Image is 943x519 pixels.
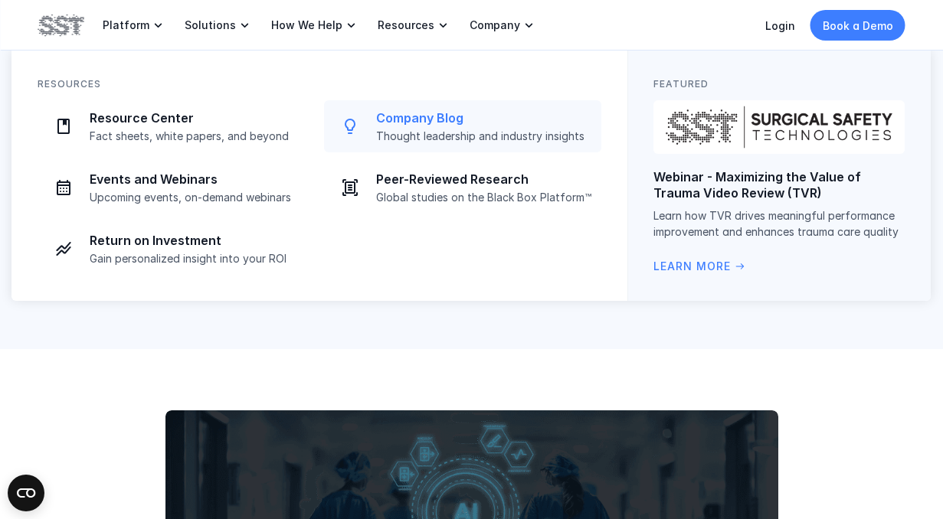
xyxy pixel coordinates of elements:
[376,191,592,204] p: Global studies on the Black Box Platform™
[38,12,84,38] img: SST logo
[90,171,306,188] p: Events and Webinars
[25,40,37,52] img: website_grey.svg
[90,110,306,126] p: Resource Center
[341,178,359,197] img: Journal icon
[38,223,315,275] a: Investment iconReturn on InvestmentGain personalized insight into your ROI
[810,10,905,41] a: Book a Demo
[653,77,709,91] p: Featured
[152,89,165,101] img: tab_keywords_by_traffic_grey.svg
[90,252,306,266] p: Gain personalized insight into your ROI
[25,24,37,37] img: logo_orange.svg
[43,24,75,37] div: v 4.0.25
[271,18,342,32] p: How We Help
[653,169,905,201] p: Webinar - Maximizing the Value of Trauma Video Review (TVR)
[40,40,169,52] div: Domain: [DOMAIN_NAME]
[470,18,520,32] p: Company
[341,117,359,135] img: Lightbulb icon
[376,171,592,188] p: Peer-Reviewed Research
[324,100,601,152] a: Lightbulb iconCompany BlogThought leadership and industry insights
[324,162,601,214] a: Journal iconPeer-Reviewed ResearchGlobal studies on the Black Box Platform™
[58,90,137,100] div: Domain Overview
[38,162,315,214] a: Calendar iconEvents and WebinarsUpcoming events, on-demand webinars
[54,178,73,197] img: Calendar icon
[54,117,73,135] img: Paper icon
[653,258,731,275] p: Learn More
[38,77,101,91] p: Resources
[169,90,258,100] div: Keywords by Traffic
[103,18,149,32] p: Platform
[8,475,44,511] button: Open CMP widget
[185,18,236,32] p: Solutions
[90,129,306,143] p: Fact sheets, white papers, and beyond
[653,100,905,154] img: Surgical Safety Technologies logo
[765,19,795,32] a: Login
[90,233,306,249] p: Return on Investment
[734,260,746,273] span: arrow_right_alt
[90,191,306,204] p: Upcoming events, on-demand webinars
[54,240,73,258] img: Investment icon
[38,100,315,152] a: Paper iconResource CenterFact sheets, white papers, and beyond
[376,129,592,143] p: Thought leadership and industry insights
[823,18,893,34] p: Book a Demo
[41,89,54,101] img: tab_domain_overview_orange.svg
[653,207,905,240] p: Learn how TVR drives meaningful performance improvement and enhances trauma care quality
[653,100,905,275] a: Surgical Safety Technologies logoWebinar - Maximizing the Value of Trauma Video Review (TVR)Learn...
[378,18,434,32] p: Resources
[376,110,592,126] p: Company Blog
